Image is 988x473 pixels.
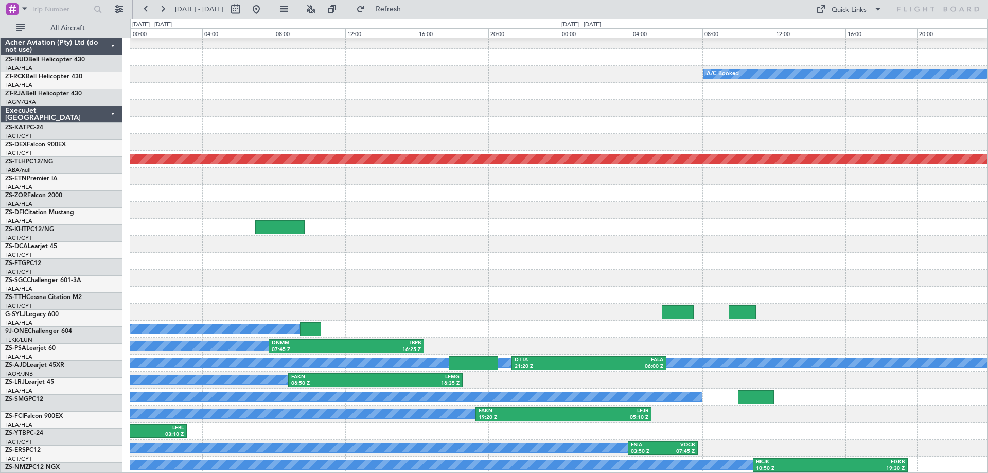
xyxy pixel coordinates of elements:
[5,234,32,242] a: FACT/CPT
[5,217,32,225] a: FALA/HLA
[5,91,82,97] a: ZT-RJABell Helicopter 430
[756,459,831,466] div: HKJK
[5,159,53,165] a: ZS-TLHPC12/NG
[5,132,32,140] a: FACT/CPT
[5,379,54,386] a: ZS-LRJLearjet 45
[5,183,32,191] a: FALA/HLA
[5,243,57,250] a: ZS-DCALearjet 45
[5,285,32,293] a: FALA/HLA
[5,226,27,233] span: ZS-KHT
[5,413,24,419] span: ZS-FCI
[831,459,905,466] div: EGKB
[5,176,27,182] span: ZS-ETN
[515,357,589,364] div: DTTA
[291,380,376,388] div: 08:50 Z
[631,28,702,38] div: 04:00
[5,328,28,335] span: 9J-ONE
[5,319,32,327] a: FALA/HLA
[756,465,831,472] div: 10:50 Z
[5,294,26,301] span: ZS-TTH
[5,159,26,165] span: ZS-TLH
[631,448,663,456] div: 03:50 Z
[5,345,26,352] span: ZS-PSA
[515,363,589,371] div: 21:20 Z
[5,379,25,386] span: ZS-LRJ
[560,28,631,38] div: 00:00
[5,345,56,352] a: ZS-PSALearjet 60
[5,362,27,369] span: ZS-AJD
[663,448,695,456] div: 07:45 Z
[5,370,33,378] a: FAOR/JNB
[5,64,32,72] a: FALA/HLA
[707,66,739,82] div: A/C Booked
[417,28,488,38] div: 16:00
[5,421,32,429] a: FALA/HLA
[488,28,560,38] div: 20:00
[5,447,41,453] a: ZS-ERSPC12
[5,455,32,463] a: FACT/CPT
[5,57,28,63] span: ZS-HUD
[774,28,845,38] div: 12:00
[5,311,26,318] span: G-SYLJ
[5,200,32,208] a: FALA/HLA
[5,396,28,402] span: ZS-SMG
[5,81,32,89] a: FALA/HLA
[5,142,66,148] a: ZS-DEXFalcon 900EX
[5,74,82,80] a: ZT-RCKBell Helicopter 430
[202,28,274,38] div: 04:00
[702,28,774,38] div: 08:00
[5,149,32,157] a: FACT/CPT
[175,5,223,14] span: [DATE] - [DATE]
[5,176,58,182] a: ZS-ETNPremier IA
[5,464,60,470] a: ZS-NMZPC12 NGX
[5,387,32,395] a: FALA/HLA
[5,268,32,276] a: FACT/CPT
[5,353,32,361] a: FALA/HLA
[5,209,24,216] span: ZS-DFI
[5,311,59,318] a: G-SYLJLegacy 600
[631,442,663,449] div: FSIA
[351,1,413,17] button: Refresh
[5,166,31,174] a: FABA/null
[31,2,91,17] input: Trip Number
[479,408,563,415] div: FAKN
[100,425,184,432] div: LEBL
[5,243,28,250] span: ZS-DCA
[5,430,26,436] span: ZS-YTB
[5,464,29,470] span: ZS-NMZ
[5,98,36,106] a: FAGM/QRA
[272,340,346,347] div: DNMM
[5,192,62,199] a: ZS-ZORFalcon 2000
[5,294,82,301] a: ZS-TTHCessna Citation M2
[375,374,460,381] div: LEMG
[5,328,72,335] a: 9J-ONEChallenger 604
[5,74,26,80] span: ZT-RCK
[589,357,664,364] div: FALA
[346,346,421,354] div: 16:25 Z
[5,260,41,267] a: ZS-FTGPC12
[5,438,32,446] a: FACT/CPT
[479,414,563,422] div: 19:20 Z
[346,340,421,347] div: TBPB
[11,20,112,37] button: All Aircraft
[5,430,43,436] a: ZS-YTBPC-24
[5,125,43,131] a: ZS-KATPC-24
[5,125,26,131] span: ZS-KAT
[132,21,172,29] div: [DATE] - [DATE]
[5,447,26,453] span: ZS-ERS
[5,260,26,267] span: ZS-FTG
[563,408,648,415] div: LEJR
[561,21,601,29] div: [DATE] - [DATE]
[5,277,27,284] span: ZS-SGC
[100,431,184,439] div: 03:10 Z
[811,1,887,17] button: Quick Links
[832,5,867,15] div: Quick Links
[345,28,417,38] div: 12:00
[663,442,695,449] div: VOCB
[5,396,43,402] a: ZS-SMGPC12
[589,363,664,371] div: 06:00 Z
[5,142,27,148] span: ZS-DEX
[5,251,32,259] a: FACT/CPT
[291,374,376,381] div: FAKN
[5,209,74,216] a: ZS-DFICitation Mustang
